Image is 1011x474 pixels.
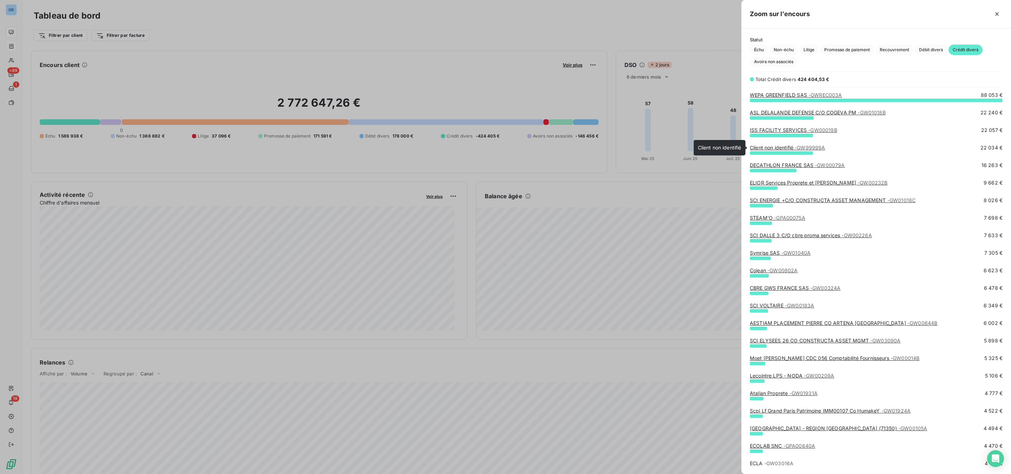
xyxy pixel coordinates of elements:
button: Avoirs non associés [750,56,798,67]
a: [GEOGRAPHIC_DATA] - REGION [GEOGRAPHIC_DATA] (71350) [750,425,927,431]
span: - GW00183A [785,302,814,308]
button: Non-échu [769,45,798,55]
span: 4 494 € [984,425,1003,432]
a: ECLA [750,460,793,466]
a: AESTIAM PLACEMENT PIERRE CO ARTENA [GEOGRAPHIC_DATA] [750,320,937,326]
button: Crédit divers [949,45,983,55]
button: Débit divers [915,45,947,55]
button: Litige [799,45,819,55]
span: 6 623 € [984,267,1003,274]
span: - GW00324A [810,285,840,291]
span: - GW01924A [881,408,911,414]
span: 4 470 € [984,442,1003,449]
a: CBRE GWS FRANCE SAS [750,285,840,291]
span: 6 349 € [984,302,1003,309]
a: ASL DELALANDE DEFENSE C/O COGEVA PM [750,109,886,115]
span: - GW01931A [789,390,818,396]
button: Promesse de paiement [820,45,874,55]
button: Échu [750,45,768,55]
button: Recouvrement [875,45,913,55]
span: 8 026 € [984,197,1003,204]
span: 7 305 € [984,249,1003,256]
span: Client non identifié [698,145,741,151]
span: - GW99999A [795,145,825,151]
span: Statut [750,37,1003,42]
span: - GW00232B [858,180,887,186]
a: Scpi Lf Grand Paris Patrimoine IMM00107 Co HumakeY [750,408,911,414]
a: SCI ENERGIE +C/O CONSTRUCTA ASSET MANAGEMENT [750,197,916,203]
span: 22 240 € [980,109,1003,116]
span: 22 034 € [980,144,1003,151]
span: 6 002 € [984,320,1003,327]
span: - GWREC003A [808,92,842,98]
span: - GW00014B [891,355,919,361]
span: - GW00226A [841,232,872,238]
span: - GW03090A [870,338,900,343]
span: 4 522 € [984,407,1003,414]
span: 88 053 € [981,92,1003,99]
span: - GW01040A [781,250,811,256]
a: Symrise SAS [750,250,811,256]
a: WEPA GREENFIELD SAS [750,92,842,98]
a: SCI DALLE 3 C/O cbre proma services [750,232,872,238]
span: - GW00644B [907,320,937,326]
div: Open Intercom Messenger [987,450,1004,467]
span: - GW01018B [858,109,885,115]
span: Total Crédit divers [755,76,796,82]
span: 5 325 € [984,355,1003,362]
span: - GW01018C [887,197,916,203]
h5: Zoom sur l’encours [750,9,810,19]
span: - GPA00640A [784,443,815,449]
a: DECATHLON FRANCE SAS [750,162,845,168]
span: 7 698 € [984,214,1003,221]
span: 9 662 € [984,179,1003,186]
a: Atalian Proprete [750,390,818,396]
span: 4 777 € [985,390,1003,397]
span: 5 106 € [985,372,1003,379]
span: 7 633 € [984,232,1003,239]
a: Client non identifié [750,145,825,151]
span: - GW03016A [764,460,793,466]
span: - GW00079A [815,162,845,168]
a: ISS FACILITY SERVICES [750,127,837,133]
a: Moet [PERSON_NAME] CDC 056 Comptabilité Fournisseurs [750,355,919,361]
a: SCI VOLTAIRE [750,302,814,308]
a: Cojean [750,267,798,273]
div: grid [741,92,1011,466]
a: ELIOR Services Proprete et [PERSON_NAME] [750,180,888,186]
span: - GW00209A [804,373,834,379]
span: - GW00802A [767,267,798,273]
a: STEAM'O [750,215,805,221]
a: Lecointre LPS - NODA [750,373,834,379]
span: - GW00019B [808,127,837,133]
span: 5 898 € [984,337,1003,344]
span: 4 148 € [985,460,1003,467]
span: - GW00105A [898,425,927,431]
span: 6 478 € [984,285,1003,292]
span: 22 057 € [981,127,1003,134]
span: 424 404,53 € [798,76,829,82]
span: - GPA00075A [774,215,805,221]
a: SCI ELYSEES 26 CO CONSTRUCTA ASSET MGMT [750,338,900,343]
span: 16 263 € [982,162,1003,169]
a: ECOLAB SNC [750,443,815,449]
